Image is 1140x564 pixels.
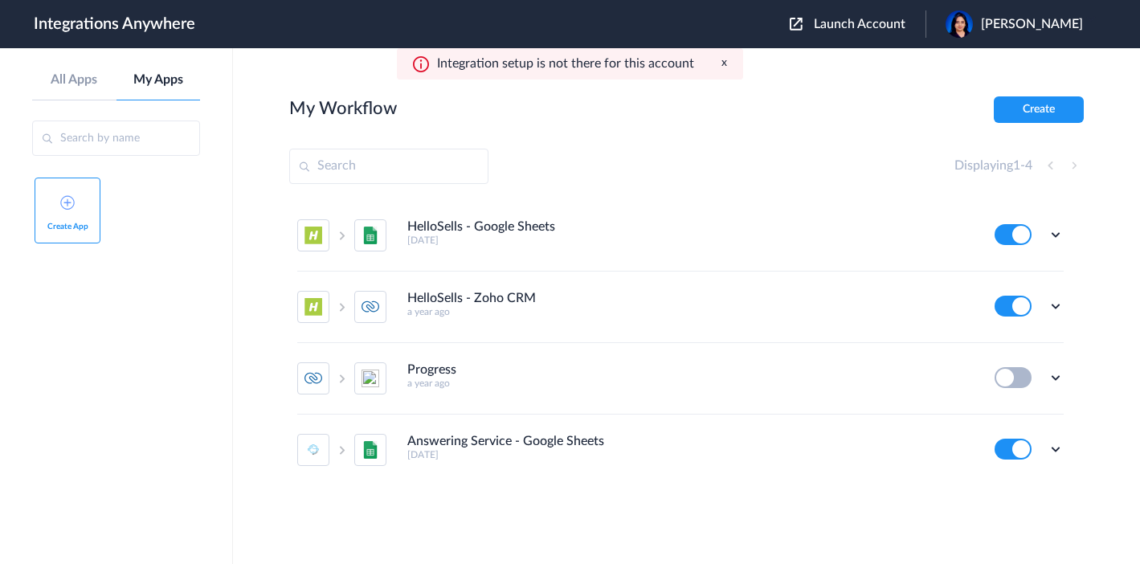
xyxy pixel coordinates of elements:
[954,158,1032,174] h4: Displaying -
[34,14,195,34] h1: Integrations Anywhere
[43,222,92,231] span: Create App
[407,378,973,389] h5: a year ago
[790,17,925,32] button: Launch Account
[32,72,116,88] a: All Apps
[946,10,973,38] img: ff260e0b-efb4-4ecb-befe-8cb1520fd324.jpeg
[407,362,456,378] h4: Progress
[407,235,973,246] h5: [DATE]
[407,434,604,449] h4: Answering Service - Google Sheets
[1025,159,1032,172] span: 4
[721,56,727,70] button: x
[32,121,200,156] input: Search by name
[1013,159,1020,172] span: 1
[981,17,1083,32] span: [PERSON_NAME]
[814,18,905,31] span: Launch Account
[407,306,973,317] h5: a year ago
[790,18,803,31] img: launch-acct-icon.svg
[407,291,536,306] h4: HelloSells - Zoho CRM
[60,195,75,210] img: add-icon.svg
[116,72,201,88] a: My Apps
[289,149,488,184] input: Search
[437,56,694,72] p: Integration setup is not there for this account
[994,96,1084,123] button: Create
[407,219,555,235] h4: HelloSells - Google Sheets
[407,449,973,460] h5: [DATE]
[289,98,397,119] h2: My Workflow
